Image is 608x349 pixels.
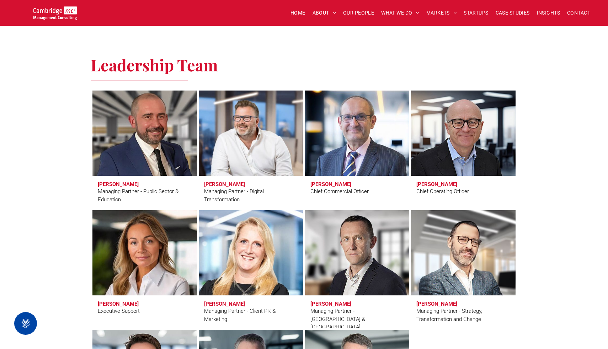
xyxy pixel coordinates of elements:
[98,181,139,187] h3: [PERSON_NAME]
[416,187,469,196] div: Chief Operating Officer
[416,307,510,323] div: Managing Partner - Strategy, Transformation and Change
[423,7,460,18] a: MARKETS
[199,210,303,295] a: Faye Holland | Managing Partner - Client PR & Marketing
[287,7,309,18] a: HOME
[416,301,457,307] h3: [PERSON_NAME]
[411,210,516,295] a: Mauro Mortali | Managing Partner - Strategy | Cambridge Management Consulting
[98,187,192,203] div: Managing Partner - Public Sector & Education
[204,307,298,323] div: Managing Partner - Client PR & Marketing
[89,88,200,178] a: Craig Cheney | Managing Partner - Public Sector & Education
[33,7,77,15] a: Your Business Transformed | Cambridge Management Consulting
[204,187,298,203] div: Managing Partner - Digital Transformation
[564,7,594,18] a: CONTACT
[98,301,139,307] h3: [PERSON_NAME]
[204,181,245,187] h3: [PERSON_NAME]
[309,7,340,18] a: ABOUT
[492,7,533,18] a: CASE STUDIES
[533,7,564,18] a: INSIGHTS
[204,301,245,307] h3: [PERSON_NAME]
[305,210,410,295] a: Jason Jennings | Managing Partner - UK & Ireland
[310,187,369,196] div: Chief Commercial Officer
[310,181,351,187] h3: [PERSON_NAME]
[305,91,410,176] a: Stuart Curzon | Chief Commercial Officer | Cambridge Management Consulting
[460,7,492,18] a: STARTUPS
[33,6,77,20] img: Go to Homepage
[310,301,351,307] h3: [PERSON_NAME]
[340,7,378,18] a: OUR PEOPLE
[416,181,457,187] h3: [PERSON_NAME]
[199,91,303,176] a: Digital Transformation | Simon Crimp | Managing Partner - Digital Transformation
[92,210,197,295] a: Kate Hancock | Executive Support | Cambridge Management Consulting
[310,307,404,331] div: Managing Partner - [GEOGRAPHIC_DATA] & [GEOGRAPHIC_DATA]
[411,91,516,176] a: Andrew Fleming | Chief Operating Officer | Cambridge Management Consulting
[98,307,140,315] div: Executive Support
[378,7,423,18] a: WHAT WE DO
[91,54,218,75] span: Leadership Team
